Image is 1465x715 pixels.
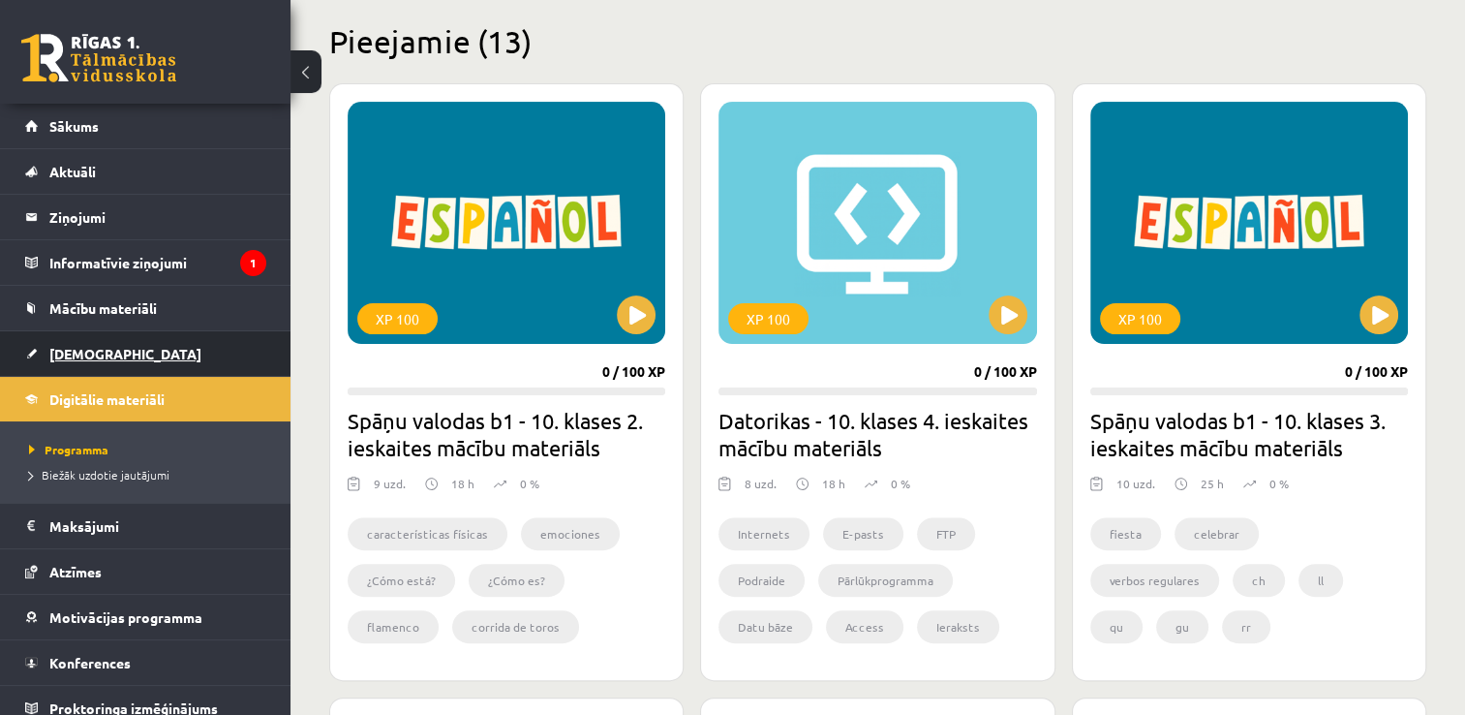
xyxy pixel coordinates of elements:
a: Sākums [25,104,266,148]
span: Konferences [49,654,131,671]
h2: Datorikas - 10. klases 4. ieskaites mācību materiāls [718,407,1036,461]
p: 0 % [891,475,910,492]
p: 0 % [1269,475,1289,492]
p: 0 % [520,475,539,492]
li: Pārlūkprogramma [818,564,953,597]
li: Ieraksts [917,610,999,643]
li: gu [1156,610,1208,643]
li: ¿Cómo es? [469,564,565,597]
li: ll [1298,564,1343,597]
li: verbos regulares [1090,564,1219,597]
p: 18 h [822,475,845,492]
a: Maksājumi [25,504,266,548]
a: Programma [29,441,271,458]
span: Motivācijas programma [49,608,202,626]
span: Aktuāli [49,163,96,180]
a: Mācību materiāli [25,286,266,330]
legend: Maksājumi [49,504,266,548]
span: Biežāk uzdotie jautājumi [29,467,169,482]
li: Internets [718,517,809,550]
li: características físicas [348,517,507,550]
a: Digitālie materiāli [25,377,266,421]
h2: Spāņu valodas b1 - 10. klases 2. ieskaites mācību materiāls [348,407,665,461]
a: Konferences [25,640,266,685]
span: Digitālie materiāli [49,390,165,408]
div: XP 100 [1100,303,1180,334]
div: XP 100 [728,303,809,334]
a: Ziņojumi [25,195,266,239]
a: Informatīvie ziņojumi1 [25,240,266,285]
li: celebrar [1175,517,1259,550]
a: [DEMOGRAPHIC_DATA] [25,331,266,376]
li: fiesta [1090,517,1161,550]
a: Aktuāli [25,149,266,194]
span: Programma [29,442,108,457]
a: Atzīmes [25,549,266,594]
li: Podraide [718,564,805,597]
span: Sākums [49,117,99,135]
div: XP 100 [357,303,438,334]
li: Access [826,610,903,643]
div: 10 uzd. [1116,475,1155,504]
h2: Spāņu valodas b1 - 10. klases 3. ieskaites mācību materiāls [1090,407,1408,461]
a: Motivācijas programma [25,595,266,639]
h2: Pieejamie (13) [329,22,1426,60]
li: qu [1090,610,1143,643]
li: Datu bāze [718,610,812,643]
li: corrida de toros [452,610,579,643]
legend: Informatīvie ziņojumi [49,240,266,285]
li: E-pasts [823,517,903,550]
span: [DEMOGRAPHIC_DATA] [49,345,201,362]
li: FTP [917,517,975,550]
span: Atzīmes [49,563,102,580]
div: 8 uzd. [745,475,777,504]
p: 18 h [451,475,474,492]
div: 9 uzd. [374,475,406,504]
a: Rīgas 1. Tālmācības vidusskola [21,34,176,82]
li: emociones [521,517,620,550]
li: ch [1233,564,1285,597]
i: 1 [240,250,266,276]
a: Biežāk uzdotie jautājumi [29,466,271,483]
li: flamenco [348,610,439,643]
legend: Ziņojumi [49,195,266,239]
li: ¿Cómo está? [348,564,455,597]
span: Mācību materiāli [49,299,157,317]
li: rr [1222,610,1270,643]
p: 25 h [1201,475,1224,492]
